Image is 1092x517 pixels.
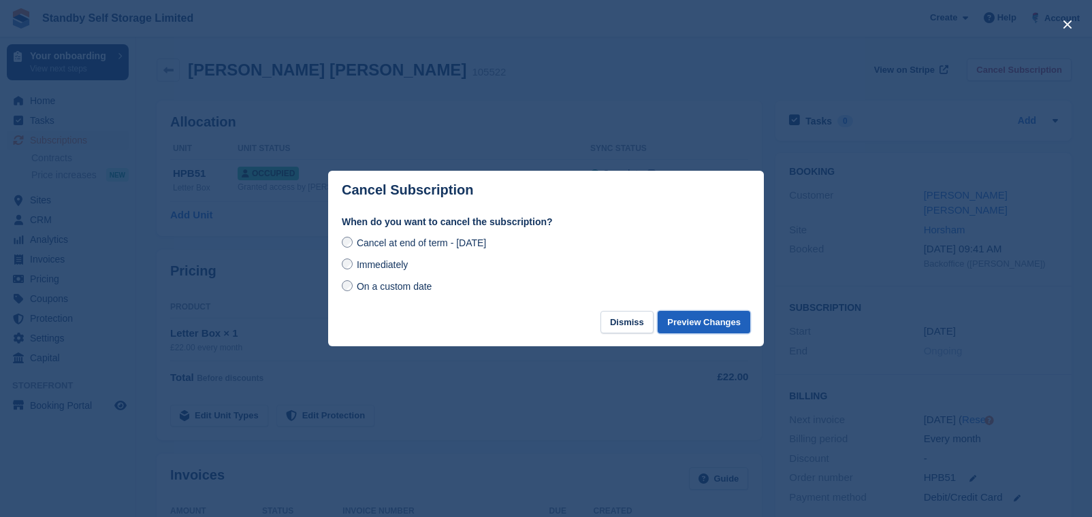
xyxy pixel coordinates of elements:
span: On a custom date [357,281,432,292]
p: Cancel Subscription [342,182,473,198]
button: Preview Changes [658,311,750,333]
label: When do you want to cancel the subscription? [342,215,750,229]
input: On a custom date [342,280,353,291]
button: Dismiss [600,311,654,333]
input: Cancel at end of term - [DATE] [342,237,353,248]
input: Immediately [342,258,353,269]
span: Immediately [357,259,408,270]
span: Cancel at end of term - [DATE] [357,237,486,248]
button: close [1057,14,1078,35]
